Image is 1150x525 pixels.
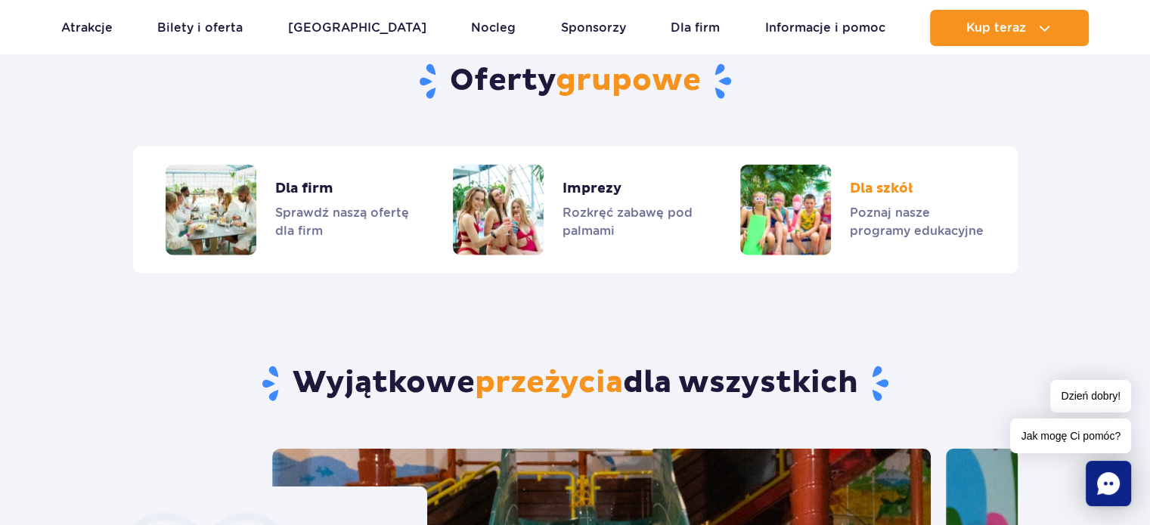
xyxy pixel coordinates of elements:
[671,10,720,46] a: Dla firm
[966,21,1026,35] span: Kup teraz
[1010,418,1131,453] span: Jak mogę Ci pomóc?
[11,62,1139,101] h2: Oferty
[740,165,984,255] a: Dla szkół
[471,10,516,46] a: Nocleg
[475,364,623,402] span: przeżycia
[930,10,1089,46] button: Kup teraz
[453,165,696,255] a: Imprezy
[1050,380,1131,412] span: Dzień dobry!
[1086,461,1131,506] div: Chat
[61,10,113,46] a: Atrakcje
[556,62,701,100] span: grupowe
[166,165,409,255] a: Dla firm
[765,10,885,46] a: Informacje i pomoc
[157,10,243,46] a: Bilety i oferta
[561,10,626,46] a: Sponsorzy
[132,364,1018,403] h3: Wyjątkowe dla wszystkich
[288,10,426,46] a: [GEOGRAPHIC_DATA]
